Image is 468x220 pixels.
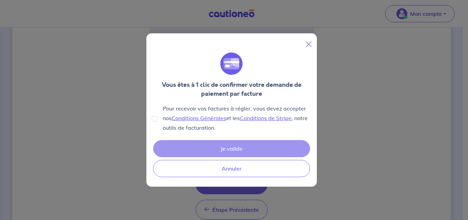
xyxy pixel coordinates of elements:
button: Close [303,39,314,50]
p: Vous êtes à 1 clic de confirmer votre demande de paiement par facture [152,80,311,98]
a: Conditions de Stripe [240,115,292,121]
button: Annuler [153,160,310,177]
a: Conditions Générales [172,115,226,121]
img: illu_payment.svg [220,53,243,75]
p: Pour recevoir vos factures à régler, vous devez accepter nos et les , notre outils de facturation. [163,104,311,132]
